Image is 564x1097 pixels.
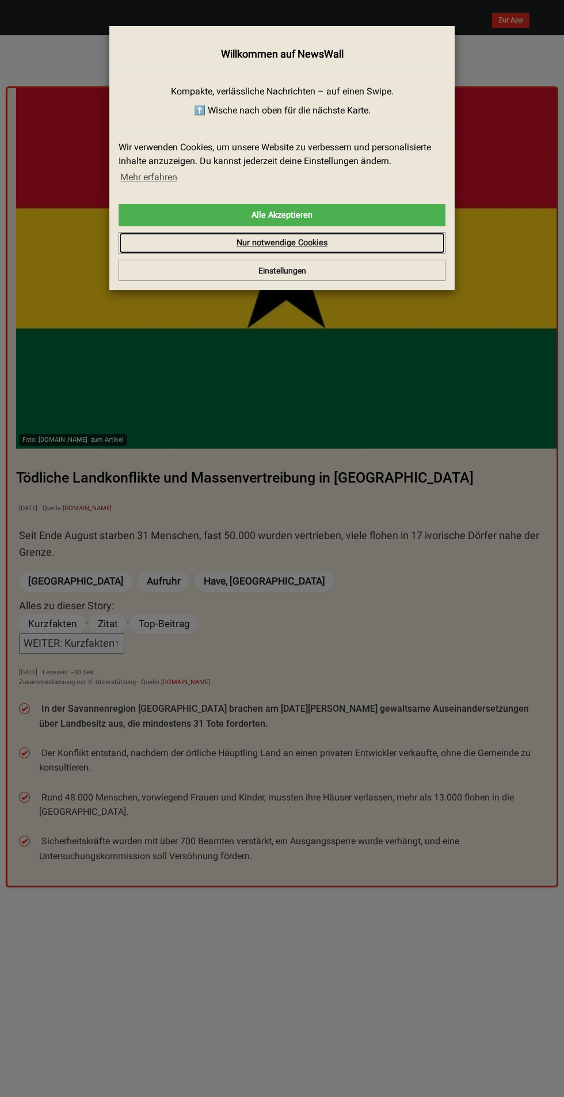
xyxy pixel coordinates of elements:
[119,141,445,185] span: Wir verwenden Cookies, um unsere Website zu verbessern und personalisierte Inhalte anzuzeigen. Du...
[119,260,445,282] button: Einstellungen
[119,47,445,62] h4: Willkommen auf NewsWall
[119,104,445,117] p: ⬆️ Wische nach oben für die nächste Karte.
[119,204,445,227] a: allow cookies
[119,232,445,254] a: deny cookies
[119,141,445,253] div: cookieconsent
[119,168,179,185] a: learn more about cookies
[119,85,445,98] p: Kompakte, verlässliche Nachrichten – auf einen Swipe.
